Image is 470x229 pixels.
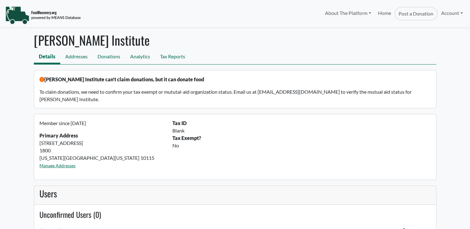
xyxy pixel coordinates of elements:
[39,76,431,83] p: [PERSON_NAME] Institute can't claim donations, but it can donate food
[39,132,78,138] strong: Primary Address
[39,188,431,199] h3: Users
[321,7,374,19] a: About The Platform
[5,6,81,25] img: NavigationLogo_FoodRecovery-91c16205cd0af1ed486a0f1a7774a6544ea792ac00100771e7dd3ec7c0e58e41.png
[93,50,125,64] a: Donations
[39,119,165,127] p: Member since [DATE]
[172,120,187,126] b: Tax ID
[39,210,431,219] h4: Unconfirmed Users (0)
[155,50,190,64] a: Tax Reports
[169,127,434,134] div: Blank
[438,7,466,19] a: Account
[375,7,395,20] a: Home
[169,142,434,149] div: No
[60,50,93,64] a: Addresses
[172,135,201,141] b: Tax Exempt?
[39,163,75,168] a: Manage Addresses
[34,33,436,47] h1: [PERSON_NAME] Institute
[36,119,169,174] div: [STREET_ADDRESS] 1800 [US_STATE][GEOGRAPHIC_DATA][US_STATE] 10115
[395,7,437,20] a: Post a Donation
[34,50,60,64] a: Details
[39,88,431,103] p: To claim donations, we need to confirm your tax exempt or mututal-aid organization status. Email ...
[125,50,155,64] a: Analytics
